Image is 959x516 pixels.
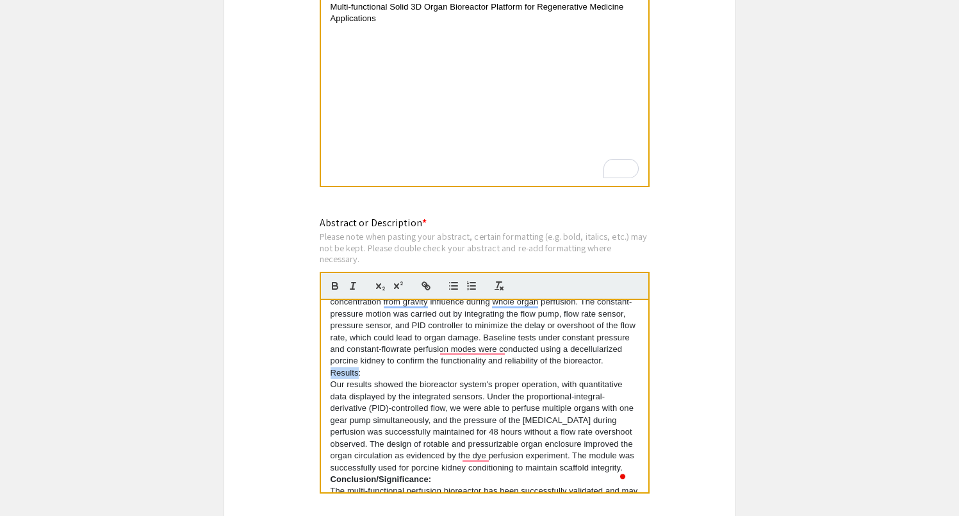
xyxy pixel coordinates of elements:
iframe: Chat [10,458,54,506]
div: To enrich screen reader interactions, please activate Accessibility in Grammarly extension settings [321,300,648,492]
strong: Conclusion/Significance: [331,474,432,484]
mat-label: Abstract or Description [320,216,427,229]
p: The design considerations for the solid 3D bioreactor components included biocompatibility, scala... [331,237,639,367]
p: Results: [331,367,639,379]
div: Please note when pasting your abstract, certain formatting (e.g. bold, italics, etc.) may not be ... [320,231,650,265]
span: Multi-functional Solid 3D Organ Bioreactor Platform for Regenerative Medicine Applications [331,2,626,23]
p: Our results showed the bioreactor system's proper operation, with quantitative data displayed by ... [331,379,639,474]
